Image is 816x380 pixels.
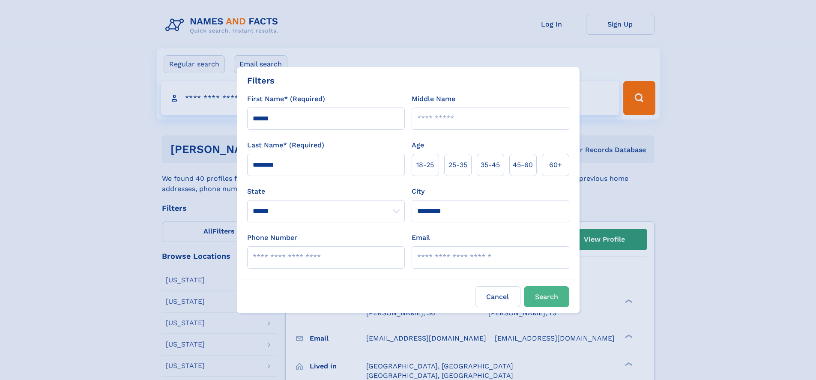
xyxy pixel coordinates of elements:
[481,160,500,170] span: 35‑45
[247,94,325,104] label: First Name* (Required)
[549,160,562,170] span: 60+
[412,140,424,150] label: Age
[247,74,275,87] div: Filters
[247,186,405,197] label: State
[412,94,455,104] label: Middle Name
[524,286,569,307] button: Search
[247,140,324,150] label: Last Name* (Required)
[513,160,533,170] span: 45‑60
[412,186,424,197] label: City
[247,233,297,243] label: Phone Number
[448,160,467,170] span: 25‑35
[416,160,434,170] span: 18‑25
[475,286,520,307] label: Cancel
[412,233,430,243] label: Email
